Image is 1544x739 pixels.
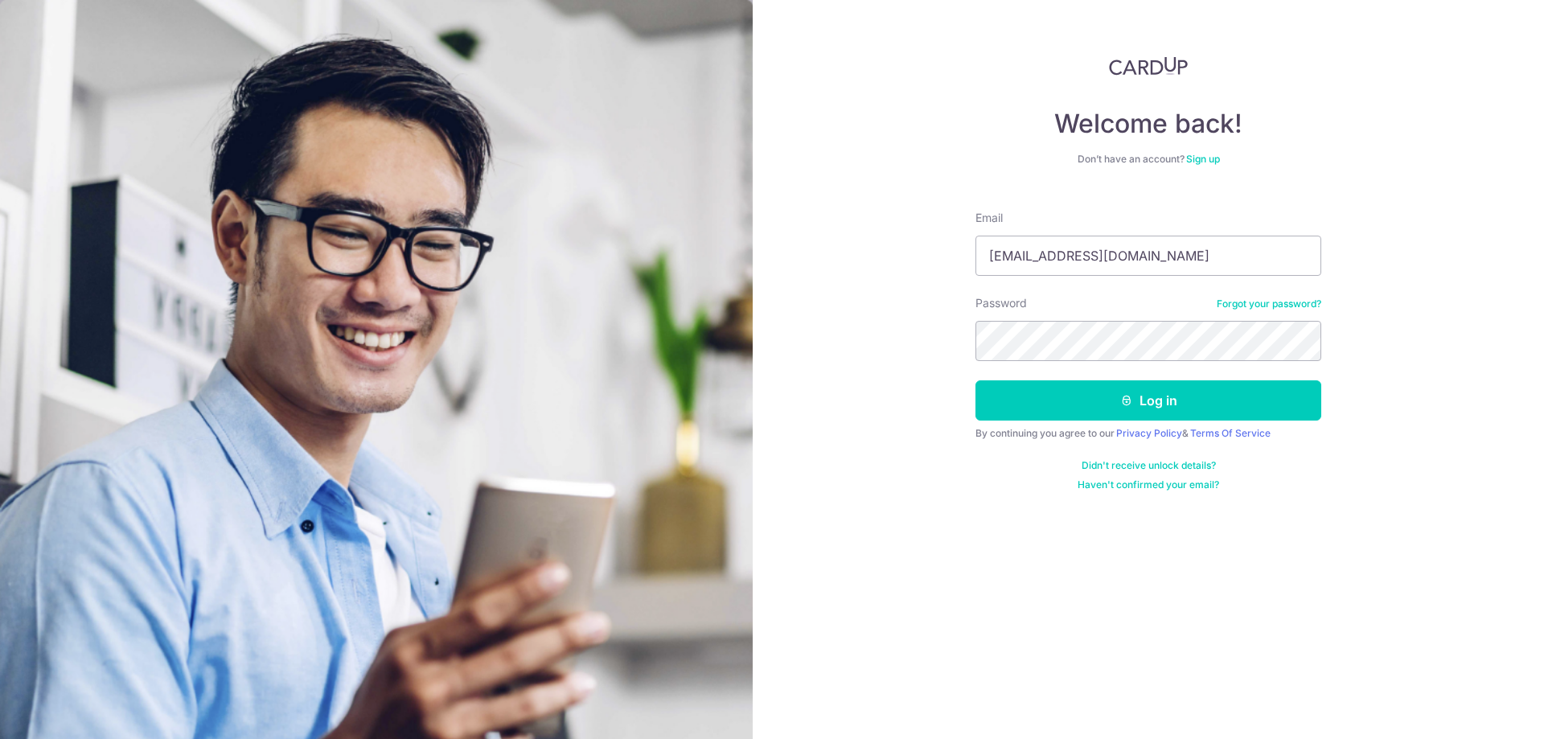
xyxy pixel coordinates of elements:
button: Log in [975,380,1321,421]
div: By continuing you agree to our & [975,427,1321,440]
a: Privacy Policy [1116,427,1182,439]
a: Forgot your password? [1217,298,1321,310]
a: Haven't confirmed your email? [1078,478,1219,491]
div: Don’t have an account? [975,153,1321,166]
a: Sign up [1186,153,1220,165]
a: Didn't receive unlock details? [1082,459,1216,472]
label: Email [975,210,1003,226]
input: Enter your Email [975,236,1321,276]
a: Terms Of Service [1190,427,1271,439]
label: Password [975,295,1027,311]
h4: Welcome back! [975,108,1321,140]
img: CardUp Logo [1109,56,1188,76]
